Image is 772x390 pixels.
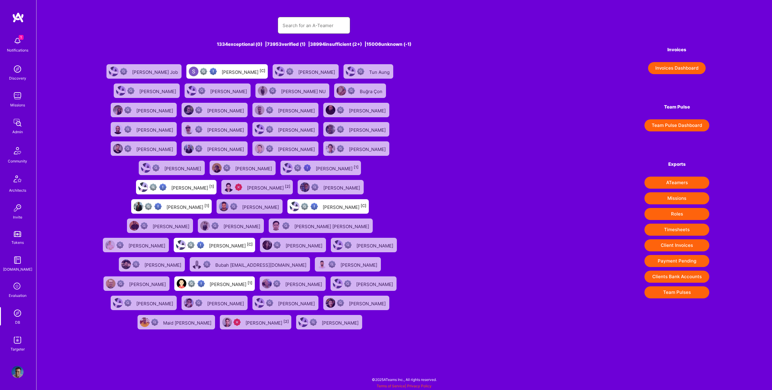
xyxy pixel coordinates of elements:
[283,163,293,173] img: User Avatar
[294,313,365,332] a: User AvatarNot Scrubbed[PERSON_NAME]
[210,68,217,75] img: High Potential User
[275,67,285,76] img: User Avatar
[356,280,394,288] div: [PERSON_NAME]
[195,216,266,235] a: User AvatarNot Scrubbed[PERSON_NAME]
[217,313,294,332] a: User AvatarUnqualified[PERSON_NAME][2]
[154,203,162,210] img: High Potential User
[129,197,214,216] a: User AvatarNot fully vettedHigh Potential User[PERSON_NAME][1]
[326,144,335,153] img: User Avatar
[128,241,166,249] div: [PERSON_NAME]
[298,68,336,75] div: [PERSON_NAME]
[644,192,709,204] button: Missions
[273,280,280,287] img: Not Scrubbed
[294,222,370,230] div: [PERSON_NAME] [PERSON_NAME]
[281,87,327,95] div: [PERSON_NAME] NU
[219,178,295,197] a: User AvatarUnqualified[PERSON_NAME][2]
[187,255,312,274] a: User AvatarNot ScrubbedBubah [EMAIL_ADDRESS][DOMAIN_NAME]
[151,319,158,326] img: Not Scrubbed
[357,68,364,75] img: Not Scrubbed
[207,299,245,307] div: [PERSON_NAME]
[644,119,709,131] button: Team Pulse Dashboard
[286,68,293,75] img: Not Scrubbed
[283,18,345,33] input: Search for an A-Teamer
[207,125,245,133] div: [PERSON_NAME]
[377,384,405,388] a: Terms of Service
[129,221,139,231] img: User Avatar
[9,187,26,193] div: Architects
[266,106,273,114] img: Not Scrubbed
[316,164,359,172] div: [PERSON_NAME]
[321,139,392,158] a: User AvatarNot Scrubbed[PERSON_NAME]
[278,158,363,178] a: User AvatarNot fully vettedHigh Potential User[PERSON_NAME][1]
[295,178,366,197] a: User AvatarNot Scrubbed[PERSON_NAME]
[12,129,23,135] div: Admin
[233,319,241,326] img: Unqualified
[124,126,131,133] img: Not Scrubbed
[250,139,321,158] a: User AvatarNot Scrubbed[PERSON_NAME]
[14,231,21,237] img: tokens
[344,280,351,287] img: Not Scrubbed
[113,144,123,153] img: User Avatar
[187,86,197,96] img: User Avatar
[135,313,217,332] a: User AvatarNot ScrubbedMaid [PERSON_NAME]
[337,299,344,307] img: Not Scrubbed
[171,235,258,255] a: User AvatarNot fully vettedHigh Potential User[PERSON_NAME][C]
[179,120,250,139] a: User AvatarNot Scrubbed[PERSON_NAME]
[332,81,388,100] a: User AvatarNot ScrubbedBuğra Çon
[179,293,250,313] a: User AvatarNot Scrubbed[PERSON_NAME]
[15,319,20,326] div: DB
[132,261,140,268] img: Not Scrubbed
[8,158,27,164] div: Community
[136,299,174,307] div: [PERSON_NAME]
[230,203,237,210] img: Not Scrubbed
[11,35,24,47] img: bell
[322,318,360,326] div: [PERSON_NAME]
[311,203,318,210] img: High Potential User
[113,298,123,308] img: User Avatar
[197,241,204,249] img: High Potential User
[644,47,709,52] h4: Invoices
[141,222,148,229] img: Not Scrubbed
[140,317,150,327] img: User Avatar
[644,286,709,298] button: Team Pulses
[134,202,143,211] img: User Avatar
[116,241,124,249] img: Not Scrubbed
[100,235,171,255] a: User AvatarNot Scrubbed[PERSON_NAME]
[176,240,186,250] img: User Avatar
[337,126,344,133] img: Not Scrubbed
[242,203,280,210] div: [PERSON_NAME]
[260,68,265,73] sup: [C]
[337,86,346,96] img: User Avatar
[136,145,174,153] div: [PERSON_NAME]
[278,299,316,307] div: [PERSON_NAME]
[644,255,709,267] button: Payment Pending
[144,260,182,268] div: [PERSON_NAME]
[109,67,119,76] img: User Avatar
[136,158,207,178] a: User AvatarNot Scrubbed[PERSON_NAME]
[271,221,281,231] img: User Avatar
[10,366,25,378] a: User Avatar
[3,266,32,272] div: [DOMAIN_NAME]
[124,299,131,307] img: Not Scrubbed
[11,346,25,352] div: Targeter
[326,105,335,115] img: User Avatar
[323,183,361,191] div: [PERSON_NAME]
[7,47,28,53] div: Notifications
[120,68,127,75] img: Not Scrubbed
[269,87,276,94] img: Not Scrubbed
[200,221,210,231] img: User Avatar
[346,67,356,76] img: User Avatar
[11,307,24,319] img: Admin Search
[214,197,285,216] a: User AvatarNot Scrubbed[PERSON_NAME]
[184,124,194,134] img: User Avatar
[12,281,23,292] i: icon SelectionTeam
[11,254,24,266] img: guide book
[235,184,242,191] img: Unqualified
[266,126,273,133] img: Not Scrubbed
[106,279,115,288] img: User Avatar
[215,260,308,268] div: Bubah [EMAIL_ADDRESS][DOMAIN_NAME]
[11,202,24,214] img: Invite
[282,222,289,229] img: Not Scrubbed
[189,67,198,76] img: User Avatar
[317,259,327,269] img: User Avatar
